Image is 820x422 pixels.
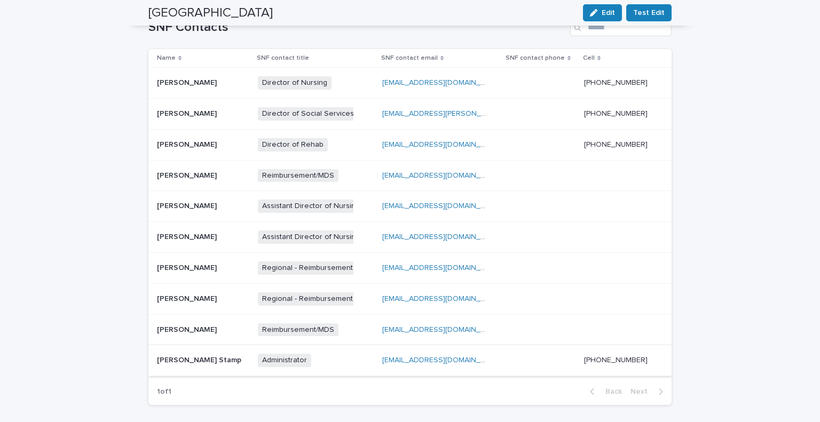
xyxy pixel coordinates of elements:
[157,230,219,242] p: [PERSON_NAME]
[148,191,672,222] tr: [PERSON_NAME][PERSON_NAME] Assistant Director of Nursing[EMAIL_ADDRESS][DOMAIN_NAME]
[584,141,648,148] a: [PHONE_NUMBER]
[258,107,358,121] span: Director of Social Services
[148,314,672,345] tr: [PERSON_NAME][PERSON_NAME] Reimbursement/MDS[EMAIL_ADDRESS][DOMAIN_NAME]
[382,233,503,241] a: [EMAIL_ADDRESS][DOMAIN_NAME]
[258,354,311,367] span: Administrator
[258,261,357,275] span: Regional - Reimbursement
[602,9,615,17] span: Edit
[148,283,672,314] tr: [PERSON_NAME][PERSON_NAME] Regional - Reimbursement[EMAIL_ADDRESS][DOMAIN_NAME]
[584,110,648,117] a: [PHONE_NUMBER]
[382,326,503,333] a: [EMAIL_ADDRESS][DOMAIN_NAME]
[148,5,273,21] h2: [GEOGRAPHIC_DATA]
[382,202,503,210] a: [EMAIL_ADDRESS][DOMAIN_NAME]
[157,169,219,180] p: [PERSON_NAME]
[148,129,672,160] tr: [PERSON_NAME][PERSON_NAME] Director of Rehab[EMAIL_ADDRESS][DOMAIN_NAME] [PHONE_NUMBER]
[258,169,338,182] span: Reimbursement/MDS
[148,345,672,376] tr: [PERSON_NAME] Stamp[PERSON_NAME] Stamp Administrator[EMAIL_ADDRESS][DOMAIN_NAME] [PHONE_NUMBER]
[599,388,622,395] span: Back
[633,7,665,18] span: Test Edit
[157,200,219,211] p: [PERSON_NAME]
[148,160,672,191] tr: [PERSON_NAME][PERSON_NAME] Reimbursement/MDS[EMAIL_ADDRESS][DOMAIN_NAME]
[583,52,595,64] p: Cell
[258,138,328,152] span: Director of Rehab
[258,292,357,306] span: Regional - Reimbursement
[257,52,309,64] p: SNF contact title
[148,20,566,35] h1: SNF Contacts
[626,387,672,396] button: Next
[157,261,219,273] p: [PERSON_NAME]
[382,295,503,302] a: [EMAIL_ADDRESS][DOMAIN_NAME]
[157,323,219,335] p: [PERSON_NAME]
[630,388,654,395] span: Next
[157,292,219,304] p: [PERSON_NAME]
[148,222,672,253] tr: [PERSON_NAME][PERSON_NAME] Assistant Director of Nursing[EMAIL_ADDRESS][DOMAIN_NAME]
[570,19,672,36] input: Search
[584,79,648,86] a: [PHONE_NUMBER]
[382,264,503,272] a: [EMAIL_ADDRESS][DOMAIN_NAME]
[258,76,332,90] span: Director of Nursing
[382,110,561,117] a: [EMAIL_ADDRESS][PERSON_NAME][DOMAIN_NAME]
[382,172,503,179] a: [EMAIL_ADDRESS][DOMAIN_NAME]
[148,98,672,129] tr: [PERSON_NAME][PERSON_NAME] Director of Social Services[EMAIL_ADDRESS][PERSON_NAME][DOMAIN_NAME] [...
[157,52,176,64] p: Name
[506,52,565,64] p: SNF contact phone
[157,138,219,149] p: [PERSON_NAME]
[157,107,219,118] p: [PERSON_NAME]
[148,379,180,405] p: 1 of 1
[148,68,672,99] tr: [PERSON_NAME][PERSON_NAME] Director of Nursing[EMAIL_ADDRESS][DOMAIN_NAME] [PHONE_NUMBER]
[382,356,503,364] a: [EMAIL_ADDRESS][DOMAIN_NAME]
[382,79,503,86] a: [EMAIL_ADDRESS][DOMAIN_NAME]
[258,230,364,244] span: Assistant Director of Nursing
[157,354,243,365] p: [PERSON_NAME] Stamp
[258,200,364,213] span: Assistant Director of Nursing
[258,323,338,337] span: Reimbursement/MDS
[583,4,622,21] button: Edit
[626,4,672,21] button: Test Edit
[381,52,438,64] p: SNF contact email
[581,387,626,396] button: Back
[584,356,648,364] a: [PHONE_NUMBER]
[157,76,219,87] p: [PERSON_NAME]
[382,141,503,148] a: [EMAIL_ADDRESS][DOMAIN_NAME]
[148,252,672,283] tr: [PERSON_NAME][PERSON_NAME] Regional - Reimbursement[EMAIL_ADDRESS][DOMAIN_NAME]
